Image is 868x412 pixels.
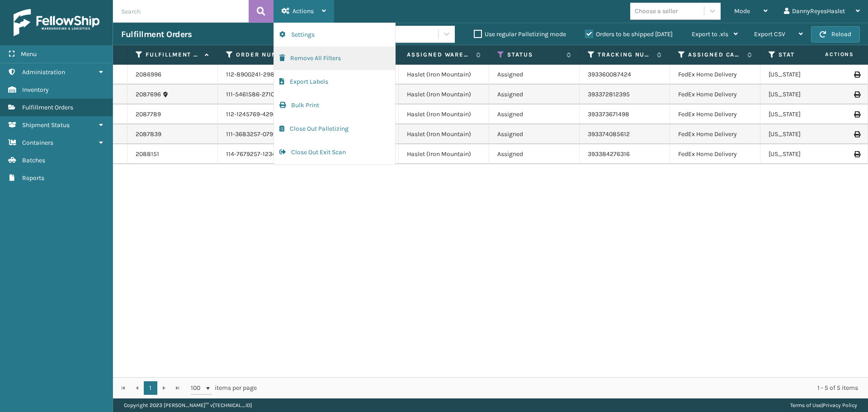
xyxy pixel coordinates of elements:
[124,398,252,412] p: Copyright 2023 [PERSON_NAME]™ v [TECHNICAL_ID]
[489,65,580,85] td: Assigned
[292,7,314,15] span: Actions
[144,381,157,395] a: 1
[22,86,49,94] span: Inventory
[489,85,580,104] td: Assigned
[399,85,489,104] td: Haslet (Iron Mountain)
[399,124,489,144] td: Haslet (Iron Mountain)
[218,124,308,144] td: 111-3683257-0799429
[136,130,161,139] a: 2087839
[585,30,673,38] label: Orders to be shipped [DATE]
[692,30,728,38] span: Export to .xls
[489,104,580,124] td: Assigned
[797,47,859,62] span: Actions
[760,85,851,104] td: [US_STATE]
[274,23,395,47] button: Settings
[136,150,159,159] a: 2088151
[489,124,580,144] td: Assigned
[274,94,395,117] button: Bulk Print
[274,117,395,141] button: Close Out Palletizing
[274,141,395,164] button: Close Out Exit Scan
[14,9,99,36] img: logo
[22,68,65,76] span: Administration
[760,104,851,124] td: [US_STATE]
[854,71,859,78] i: Print Label
[22,121,70,129] span: Shipment Status
[598,51,652,59] label: Tracking Number
[22,174,44,182] span: Reports
[854,111,859,118] i: Print Label
[670,65,760,85] td: FedEx Home Delivery
[670,104,760,124] td: FedEx Home Delivery
[854,131,859,137] i: Print Label
[588,71,631,78] a: 393360087424
[269,384,858,393] div: 1 - 5 of 5 items
[22,104,73,111] span: Fulfillment Orders
[236,51,291,59] label: Order Number
[754,30,785,38] span: Export CSV
[146,51,200,59] label: Fulfillment Order Id
[790,402,821,408] a: Terms of Use
[22,139,53,147] span: Containers
[21,50,37,58] span: Menu
[218,104,308,124] td: 112-1245769-4296224
[191,381,257,395] span: items per page
[854,151,859,157] i: Print Label
[191,384,204,393] span: 100
[136,110,161,119] a: 2087789
[136,70,161,79] a: 2086996
[399,65,489,85] td: Haslet (Iron Mountain)
[489,144,580,164] td: Assigned
[760,65,851,85] td: [US_STATE]
[588,110,629,118] a: 393373671498
[670,144,760,164] td: FedEx Home Delivery
[136,90,161,99] a: 2087696
[588,150,630,158] a: 393384276316
[734,7,750,15] span: Mode
[811,26,860,43] button: Reload
[688,51,743,59] label: Assigned Carrier Service
[218,65,308,85] td: 112-8900241-2982662
[635,6,678,16] div: Choose a seller
[407,51,472,59] label: Assigned Warehouse
[760,124,851,144] td: [US_STATE]
[760,144,851,164] td: [US_STATE]
[22,156,45,164] span: Batches
[670,85,760,104] td: FedEx Home Delivery
[854,91,859,98] i: Print Label
[670,124,760,144] td: FedEx Home Delivery
[588,130,630,138] a: 393374085612
[218,144,308,164] td: 114-7679257-1234606
[274,70,395,94] button: Export Labels
[274,47,395,70] button: Remove All Filters
[399,144,489,164] td: Haslet (Iron Mountain)
[474,30,566,38] label: Use regular Palletizing mode
[399,104,489,124] td: Haslet (Iron Mountain)
[790,398,857,412] div: |
[588,90,630,98] a: 393372812395
[121,29,192,40] h3: Fulfillment Orders
[218,85,308,104] td: 111-5461586-2710656
[823,402,857,408] a: Privacy Policy
[507,51,562,59] label: Status
[778,51,833,59] label: State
